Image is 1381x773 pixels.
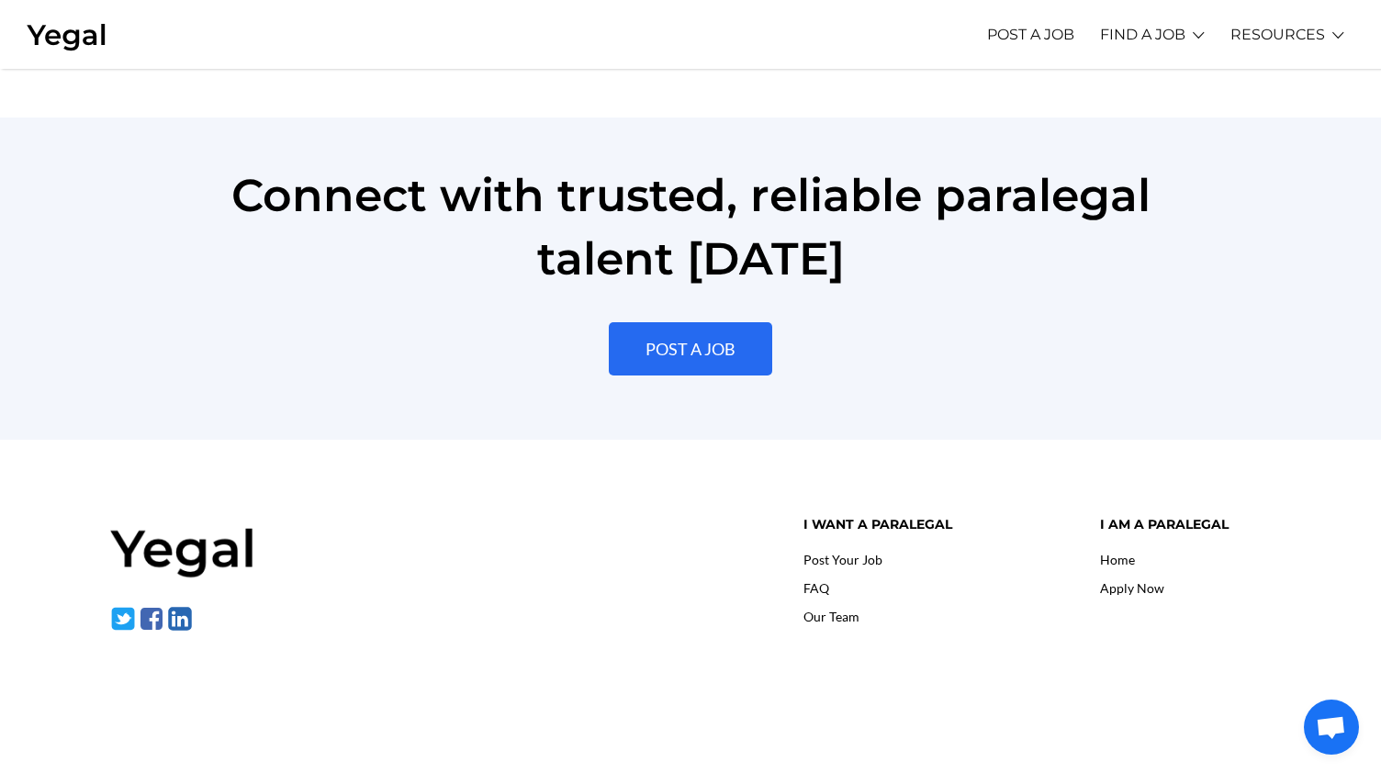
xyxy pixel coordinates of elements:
[609,322,772,375] a: POST A JOB
[176,163,1205,290] h3: Connect with trusted, reliable paralegal talent [DATE]
[1100,517,1271,532] h4: I am a paralegal
[110,606,136,632] img: twitter-1.svg
[803,609,859,624] a: Our Team
[1304,700,1359,755] div: Open chat
[139,606,164,632] img: facebook-1.svg
[803,552,882,567] a: Post Your Job
[803,517,1072,532] h4: I want a paralegal
[1100,9,1185,60] a: FIND A JOB
[1100,580,1164,596] a: Apply Now
[646,341,735,357] span: POST A JOB
[1230,9,1325,60] a: RESOURCES
[167,606,193,632] img: linkedin-1.svg
[987,9,1074,60] a: POST A JOB
[803,580,829,596] a: FAQ
[1100,552,1135,567] a: Home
